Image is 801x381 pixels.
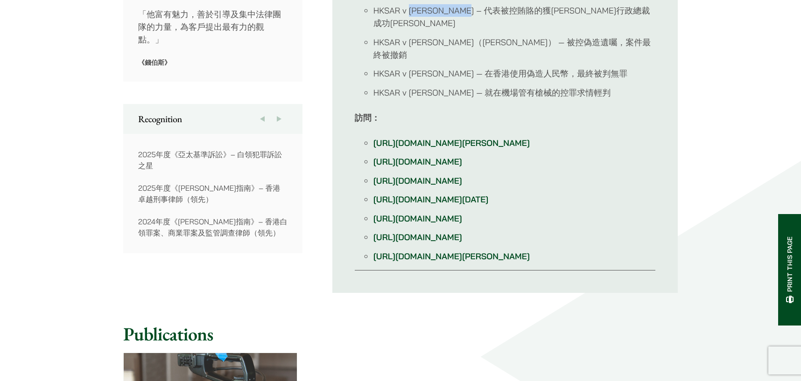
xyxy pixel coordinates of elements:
p: 2025年度《[PERSON_NAME]指南》– 香港卓越刑事律師（領先） [138,182,288,205]
button: Next [271,104,288,134]
p: 《錢伯斯》 [138,58,288,67]
p: 2024年度《[PERSON_NAME]指南》– 香港白領罪案、商業罪案及監管調查律師（領先） [138,216,288,238]
li: HKSAR v [PERSON_NAME] – 代表被控賄賂的獲[PERSON_NAME]行政總裁成功[PERSON_NAME] [373,4,655,29]
a: [URL][DOMAIN_NAME] [373,213,462,224]
h2: Publications [123,323,678,345]
a: [URL][DOMAIN_NAME] [373,156,462,167]
strong: 訪問： [355,112,380,123]
h2: Recognition [138,113,288,125]
a: [URL][DOMAIN_NAME][PERSON_NAME] [373,251,530,262]
li: HKSAR v [PERSON_NAME] — 在香港使用偽造人民幣，最終被判無罪 [373,67,655,80]
a: [URL][DOMAIN_NAME] [373,232,462,242]
a: [URL][DOMAIN_NAME] [373,175,462,186]
a: [URL][DOMAIN_NAME][DATE] [373,194,489,205]
li: HKSAR v [PERSON_NAME] — 就在機場管有槍械的控罪求情輕判 [373,86,655,99]
li: HKSAR v [PERSON_NAME]（[PERSON_NAME]） — 被控偽造遺囑，案件最終被撤銷 [373,36,655,61]
a: [URL][DOMAIN_NAME][PERSON_NAME] [373,138,530,148]
p: 「他富有魅力，善於引導及集中法律團隊的力量，為客戶提出最有力的觀點。」 [138,8,288,46]
button: Previous [254,104,271,134]
p: 2025年度《亞太基準訴訟》– 白領犯罪訴訟之星 [138,149,288,171]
